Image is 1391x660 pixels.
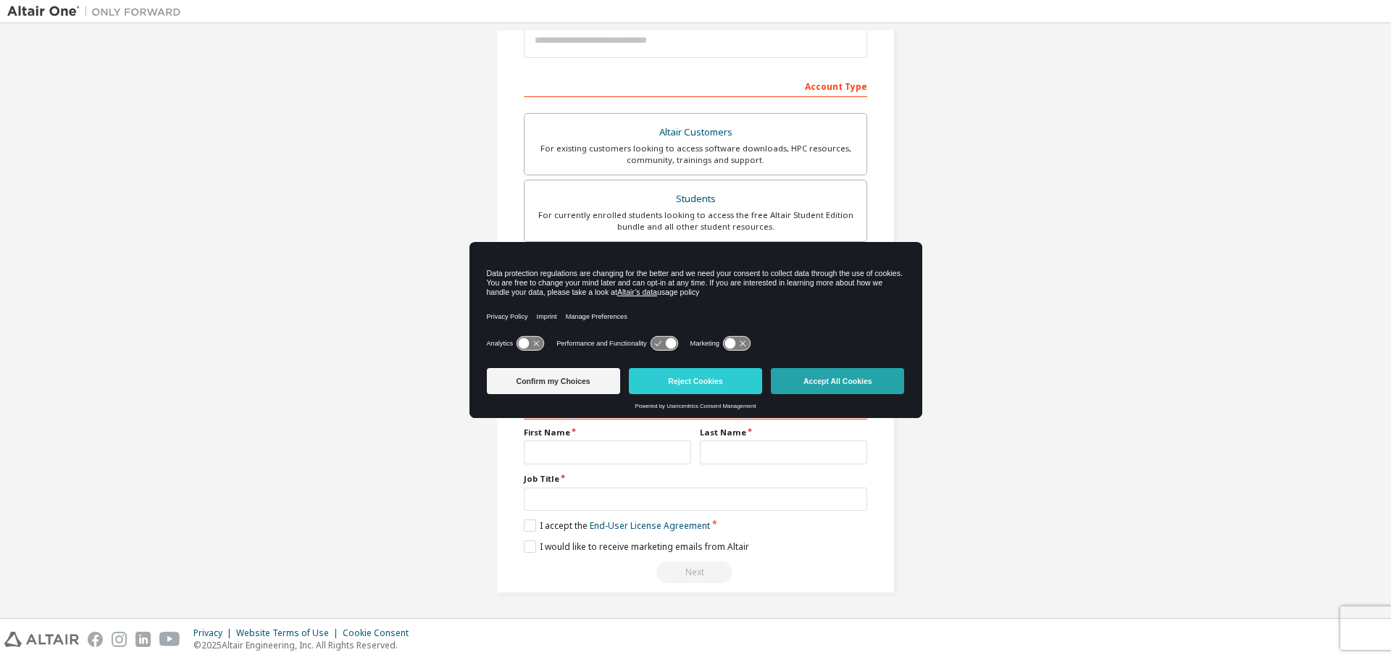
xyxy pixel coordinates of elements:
[700,427,867,438] label: Last Name
[533,189,858,209] div: Students
[533,122,858,143] div: Altair Customers
[193,639,417,651] p: © 2025 Altair Engineering, Inc. All Rights Reserved.
[193,627,236,639] div: Privacy
[524,74,867,97] div: Account Type
[590,519,710,532] a: End-User License Agreement
[7,4,188,19] img: Altair One
[533,209,858,233] div: For currently enrolled students looking to access the free Altair Student Edition bundle and all ...
[4,632,79,647] img: altair_logo.svg
[524,561,867,583] div: Read and acccept EULA to continue
[533,143,858,166] div: For existing customers looking to access software downloads, HPC resources, community, trainings ...
[135,632,151,647] img: linkedin.svg
[88,632,103,647] img: facebook.svg
[159,632,180,647] img: youtube.svg
[343,627,417,639] div: Cookie Consent
[236,627,343,639] div: Website Terms of Use
[524,519,710,532] label: I accept the
[524,427,691,438] label: First Name
[524,473,867,485] label: Job Title
[112,632,127,647] img: instagram.svg
[524,540,749,553] label: I would like to receive marketing emails from Altair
